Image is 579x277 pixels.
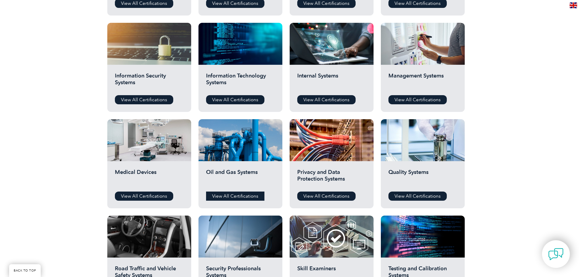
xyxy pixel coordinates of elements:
[388,169,457,187] h2: Quality Systems
[206,72,275,91] h2: Information Technology Systems
[297,192,356,201] a: View All Certifications
[297,95,356,104] a: View All Certifications
[9,264,41,277] a: BACK TO TOP
[570,2,577,8] img: en
[548,247,563,262] img: contact-chat.png
[388,72,457,91] h2: Management Systems
[115,72,184,91] h2: Information Security Systems
[297,169,366,187] h2: Privacy and Data Protection Systems
[206,95,264,104] a: View All Certifications
[297,72,366,91] h2: Internal Systems
[388,95,447,104] a: View All Certifications
[115,192,173,201] a: View All Certifications
[115,95,173,104] a: View All Certifications
[206,169,275,187] h2: Oil and Gas Systems
[115,169,184,187] h2: Medical Devices
[388,192,447,201] a: View All Certifications
[206,192,264,201] a: View All Certifications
